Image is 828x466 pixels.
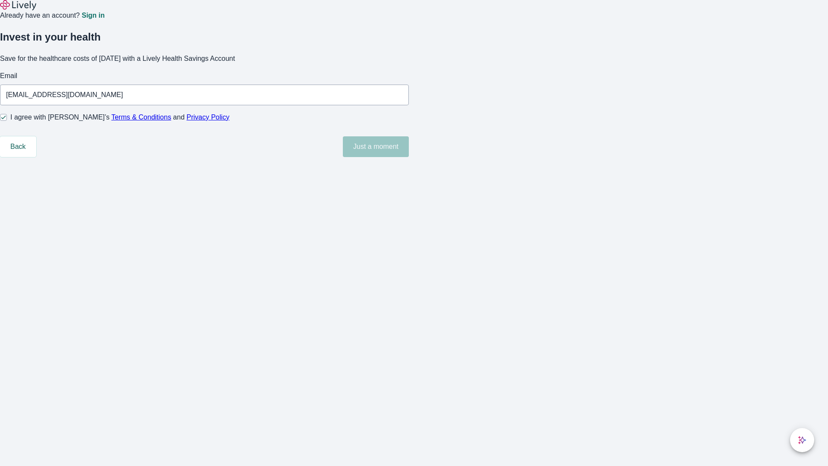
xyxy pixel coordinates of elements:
a: Terms & Conditions [111,113,171,121]
svg: Lively AI Assistant [798,436,806,444]
span: I agree with [PERSON_NAME]’s and [10,112,229,123]
button: chat [790,428,814,452]
a: Sign in [82,12,104,19]
a: Privacy Policy [187,113,230,121]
